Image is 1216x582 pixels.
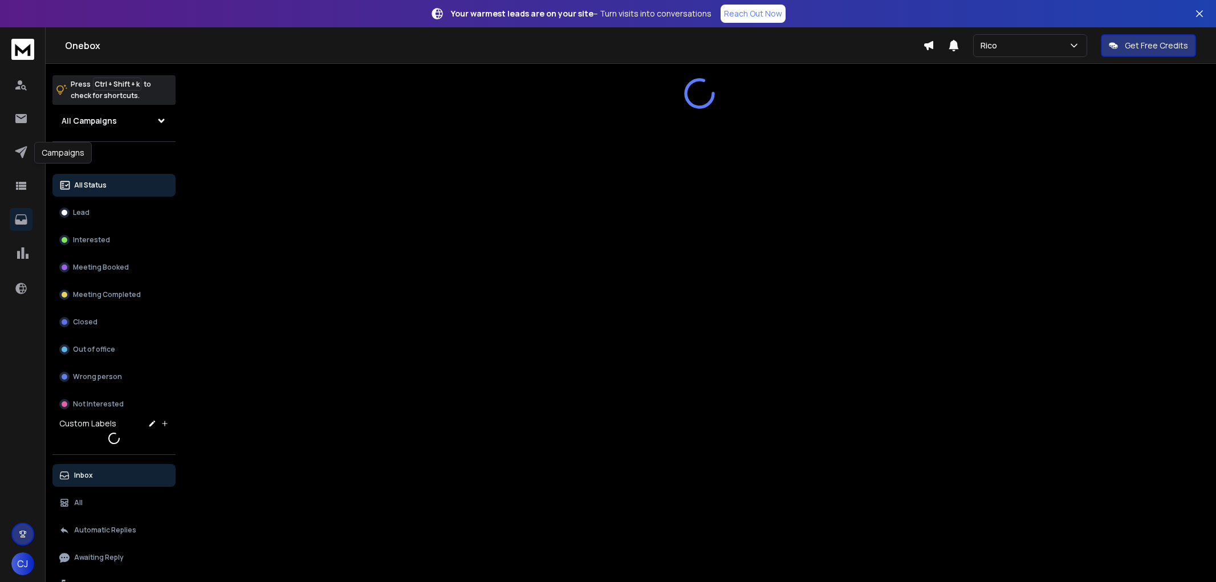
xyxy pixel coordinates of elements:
p: Press to check for shortcuts. [71,79,151,101]
div: Campaigns [34,142,92,164]
img: logo [11,39,34,60]
strong: Your warmest leads are on your site [451,8,593,19]
button: Automatic Replies [52,519,176,542]
p: Closed [73,318,97,327]
button: CJ [11,552,34,575]
p: Rico [981,40,1002,51]
button: All [52,491,176,514]
button: Wrong person [52,365,176,388]
button: Meeting Booked [52,256,176,279]
button: All Campaigns [52,109,176,132]
button: All Status [52,174,176,197]
button: Meeting Completed [52,283,176,306]
span: Ctrl + Shift + k [93,78,141,91]
h3: Filters [52,151,176,167]
p: Lead [73,208,90,217]
h1: All Campaigns [62,115,117,127]
p: Reach Out Now [724,8,782,19]
p: Out of office [73,345,115,354]
button: Awaiting Reply [52,546,176,569]
button: Closed [52,311,176,333]
p: Meeting Completed [73,290,141,299]
button: Not Interested [52,393,176,416]
p: Wrong person [73,372,122,381]
p: Get Free Credits [1125,40,1188,51]
button: Lead [52,201,176,224]
p: Meeting Booked [73,263,129,272]
button: Out of office [52,338,176,361]
h3: Custom Labels [59,418,116,429]
p: – Turn visits into conversations [451,8,711,19]
p: Not Interested [73,400,124,409]
h1: Onebox [65,39,923,52]
p: All [74,498,83,507]
button: Get Free Credits [1101,34,1196,57]
button: Inbox [52,464,176,487]
p: Interested [73,235,110,245]
a: Reach Out Now [721,5,786,23]
p: All Status [74,181,107,190]
p: Automatic Replies [74,526,136,535]
button: Interested [52,229,176,251]
p: Inbox [74,471,93,480]
p: Awaiting Reply [74,553,124,562]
